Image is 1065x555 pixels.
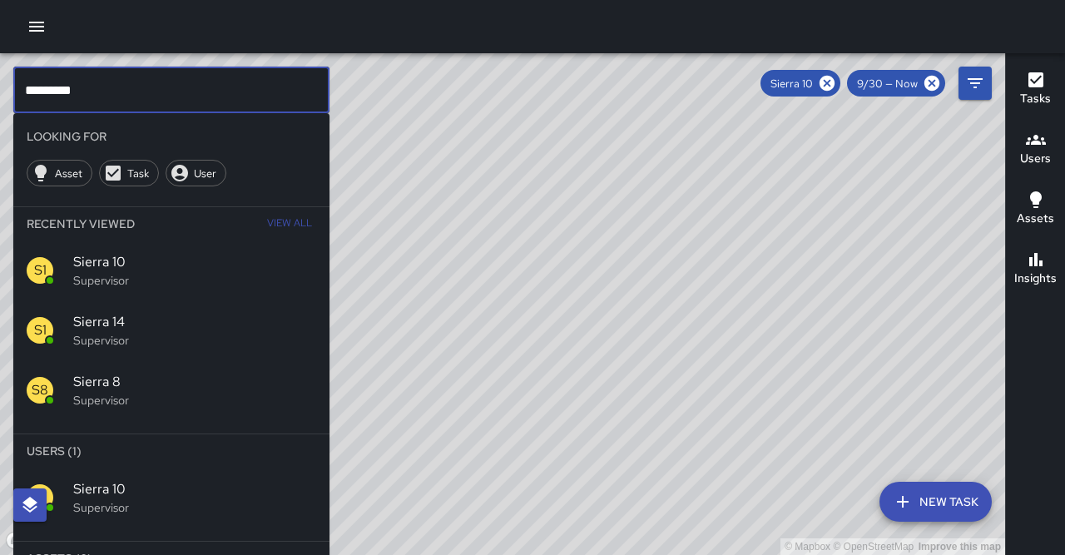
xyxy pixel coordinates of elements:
[1006,120,1065,180] button: Users
[13,300,329,360] div: S1Sierra 14Supervisor
[46,166,92,181] span: Asset
[1014,270,1057,288] h6: Insights
[1017,210,1054,228] h6: Assets
[34,260,47,280] p: S1
[13,468,329,528] div: S1Sierra 10Supervisor
[13,360,329,420] div: S8Sierra 8Supervisor
[1006,60,1065,120] button: Tasks
[185,166,225,181] span: User
[13,207,329,240] li: Recently Viewed
[73,392,316,409] p: Supervisor
[27,160,92,186] div: Asset
[1006,240,1065,300] button: Insights
[99,160,159,186] div: Task
[1020,150,1051,168] h6: Users
[958,67,992,100] button: Filters
[73,252,316,272] span: Sierra 10
[166,160,226,186] div: User
[267,211,312,237] span: View All
[847,77,928,91] span: 9/30 — Now
[118,166,158,181] span: Task
[73,372,316,392] span: Sierra 8
[73,272,316,289] p: Supervisor
[13,240,329,300] div: S1Sierra 10Supervisor
[13,434,329,468] li: Users (1)
[263,207,316,240] button: View All
[760,70,840,97] div: Sierra 10
[34,320,47,340] p: S1
[73,312,316,332] span: Sierra 14
[879,482,992,522] button: New Task
[760,77,823,91] span: Sierra 10
[73,332,316,349] p: Supervisor
[1020,90,1051,108] h6: Tasks
[73,479,316,499] span: Sierra 10
[32,380,48,400] p: S8
[13,120,329,153] li: Looking For
[1006,180,1065,240] button: Assets
[73,499,316,516] p: Supervisor
[847,70,945,97] div: 9/30 — Now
